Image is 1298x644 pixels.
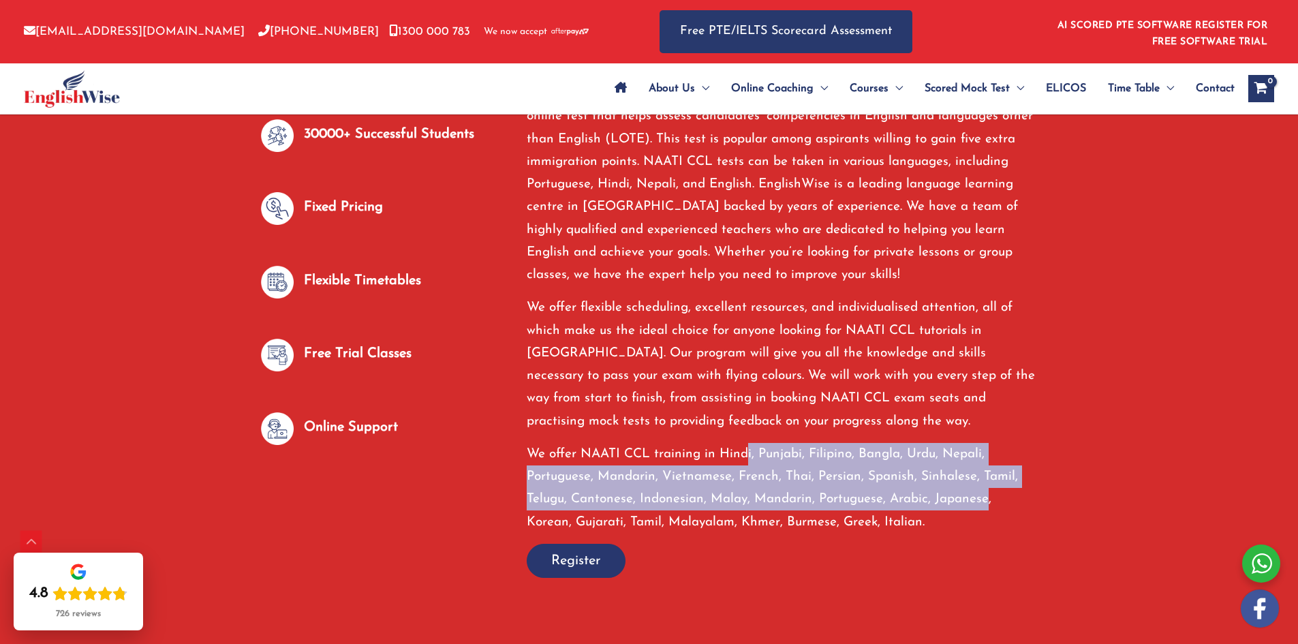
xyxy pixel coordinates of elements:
[304,416,398,439] p: Online Support
[888,65,903,112] span: Menu Toggle
[914,65,1035,112] a: Scored Mock TestMenu Toggle
[527,443,1038,534] p: We offer NAATI CCL training in Hindi, Punjabi, Filipino, Bangla, Urdu, Nepali, Portuguese, Mandar...
[1185,65,1235,112] a: Contact
[261,412,294,445] img: null
[24,26,245,37] a: [EMAIL_ADDRESS][DOMAIN_NAME]
[720,65,839,112] a: Online CoachingMenu Toggle
[1035,65,1097,112] a: ELICOS
[1108,65,1160,112] span: Time Table
[261,339,294,371] img: null
[304,123,474,146] p: 30000+ Successful Students
[551,551,601,570] span: Register
[1046,65,1086,112] span: ELICOS
[527,296,1038,433] p: We offer flexible scheduling, excellent resources, and individualised attention, all of which mak...
[1248,75,1274,102] a: View Shopping Cart, empty
[814,65,828,112] span: Menu Toggle
[304,196,383,219] p: Fixed Pricing
[731,65,814,112] span: Online Coaching
[527,82,1038,286] p: The National Accreditation Authority for Translators and Interpreters (NAATI) is an online test t...
[604,65,1235,112] nav: Site Navigation: Main Menu
[649,65,695,112] span: About Us
[1057,20,1268,47] a: AI SCORED PTE SOFTWARE REGISTER FOR FREE SOFTWARE TRIAL
[29,584,127,603] div: Rating: 4.8 out of 5
[304,270,421,292] p: Flexible Timetables
[638,65,720,112] a: About UsMenu Toggle
[527,544,625,578] button: Register
[1049,10,1274,54] aside: Header Widget 1
[1097,65,1185,112] a: Time TableMenu Toggle
[551,28,589,35] img: Afterpay-Logo
[56,609,101,619] div: 726 reviews
[261,192,294,225] img: null
[24,70,120,108] img: cropped-ew-logo
[304,343,412,365] p: Free Trial Classes
[1160,65,1174,112] span: Menu Toggle
[695,65,709,112] span: Menu Toggle
[484,25,547,39] span: We now accept
[1241,589,1279,628] img: white-facebook.png
[660,10,912,53] a: Free PTE/IELTS Scorecard Assessment
[258,26,379,37] a: [PHONE_NUMBER]
[850,65,888,112] span: Courses
[261,119,294,152] img: null
[261,266,294,298] img: null
[389,26,470,37] a: 1300 000 783
[1196,65,1235,112] span: Contact
[925,65,1010,112] span: Scored Mock Test
[29,584,48,603] div: 4.8
[1010,65,1024,112] span: Menu Toggle
[839,65,914,112] a: CoursesMenu Toggle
